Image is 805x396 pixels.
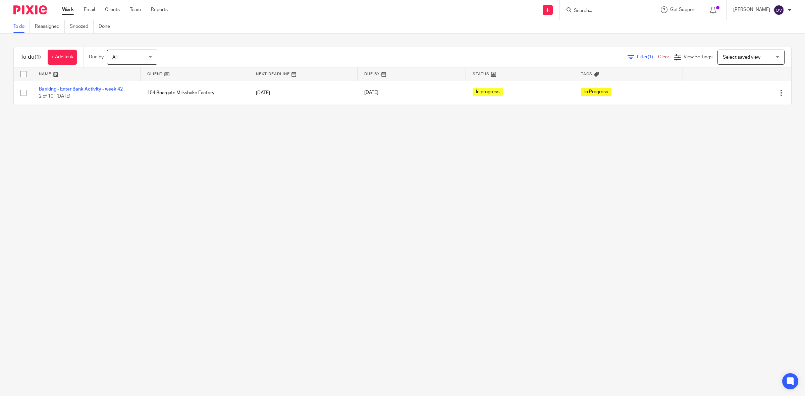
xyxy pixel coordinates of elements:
[773,5,784,15] img: svg%3E
[112,55,117,60] span: All
[39,94,70,99] span: 2 of 10 · [DATE]
[151,6,168,13] a: Reports
[648,55,653,59] span: (1)
[13,20,30,33] a: To do
[723,55,760,60] span: Select saved view
[670,7,696,12] span: Get Support
[62,6,74,13] a: Work
[70,20,94,33] a: Snoozed
[130,6,141,13] a: Team
[573,8,634,14] input: Search
[658,55,669,59] a: Clear
[39,87,123,92] a: Banking - Enter Bank Activity - week 42
[364,91,378,95] span: [DATE]
[99,20,115,33] a: Done
[581,88,611,96] span: In Progress
[48,50,77,65] a: + Add task
[13,5,47,14] img: Pixie
[35,20,65,33] a: Reassigned
[581,72,592,76] span: Tags
[84,6,95,13] a: Email
[637,55,658,59] span: Filter
[733,6,770,13] p: [PERSON_NAME]
[249,81,358,105] td: [DATE]
[89,54,104,60] p: Due by
[141,81,249,105] td: 154 Briargate Milkshake Factory
[35,54,41,60] span: (1)
[473,88,503,96] span: In progress
[684,55,712,59] span: View Settings
[20,54,41,61] h1: To do
[105,6,120,13] a: Clients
